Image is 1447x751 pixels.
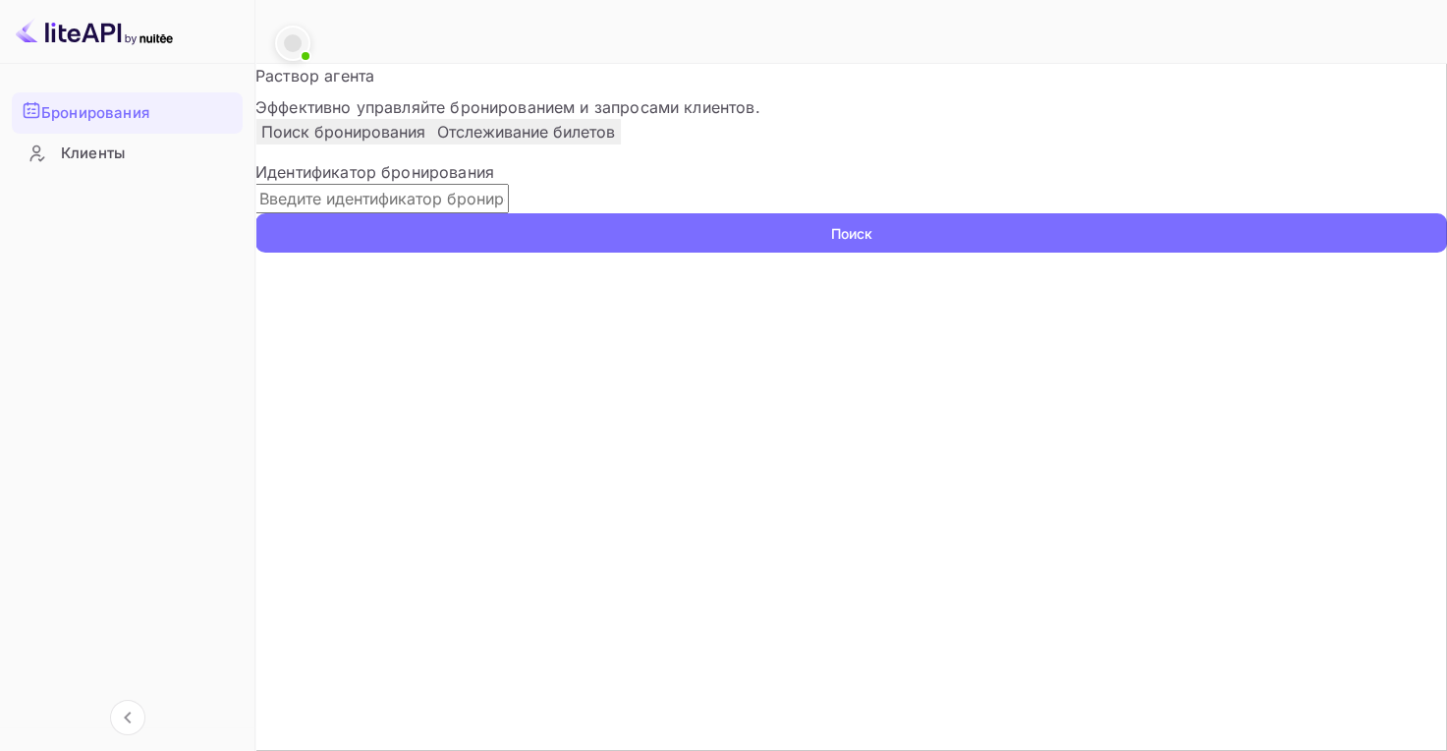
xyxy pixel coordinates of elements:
ya-tr-span: Идентификатор бронирования [255,162,494,182]
ya-tr-span: Клиенты [61,143,125,165]
ya-tr-span: Раствор агента [255,66,374,86]
ya-tr-span: Эффективно управляйте бронированием и запросами клиентов. [255,97,760,117]
button: Поиск [255,213,1447,253]
a: Бронирования [12,92,243,132]
ya-tr-span: Бронирования [41,102,149,125]
img: Логотип LiteAPI [16,16,173,47]
div: Бронирования [12,92,243,134]
a: Клиенты [12,135,243,171]
input: Введите идентификатор бронирования (например, 63782194) [255,184,509,213]
ya-tr-span: Поиск [831,223,872,244]
ya-tr-span: Отслеживание билетов [437,122,615,142]
ya-tr-span: Поиск бронирования [261,122,425,142]
div: Клиенты [12,135,243,173]
button: Свернуть навигацию [110,700,145,735]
